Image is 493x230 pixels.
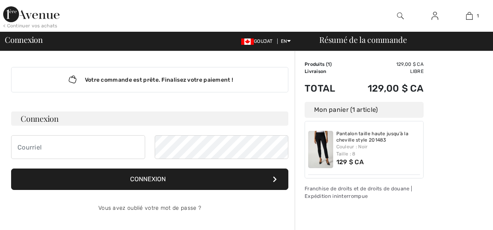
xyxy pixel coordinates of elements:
[305,75,347,102] td: Total
[85,76,234,84] font: Votre commande est prête. Finalisez votre paiement !
[336,143,420,157] div: Couleur : Noir Taille : 8
[305,68,347,75] td: Livraison
[432,11,438,21] img: Mes infos
[466,11,473,21] img: Mon sac
[305,61,330,67] font: Produits (
[328,61,330,67] span: 1
[425,11,445,21] a: Sign In
[310,36,488,44] div: Résumé de la commande
[241,38,276,44] span: GOUJAT
[11,111,288,126] h3: Connexion
[305,102,424,118] div: Mon panier (1 article)
[11,169,288,190] button: Connexion
[130,175,166,183] font: Connexion
[11,135,145,159] input: Courriel
[336,158,364,166] span: 129 $ CA
[281,38,287,44] font: EN
[347,75,424,102] td: 129,00 $ CA
[5,36,43,44] span: Connexion
[347,61,424,68] td: 129,00 $ CA
[241,38,254,45] img: Dollar canadien
[453,11,486,21] a: 1
[336,131,420,143] a: Pantalon taille haute jusqu’à la cheville style 201483
[397,11,404,21] img: Rechercher sur le site Web
[308,131,333,168] img: Pantalon taille haute jusqu’à la cheville style 201483
[3,6,59,22] img: 1ère Avenue
[305,185,424,200] div: Franchise de droits et de droits de douane | Expédition ininterrompue
[477,12,479,19] span: 1
[3,22,58,29] div: < Continuer vos achats
[347,68,424,75] td: Libre
[98,205,201,211] a: Vous avez oublié votre mot de passe ?
[305,61,347,68] td: )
